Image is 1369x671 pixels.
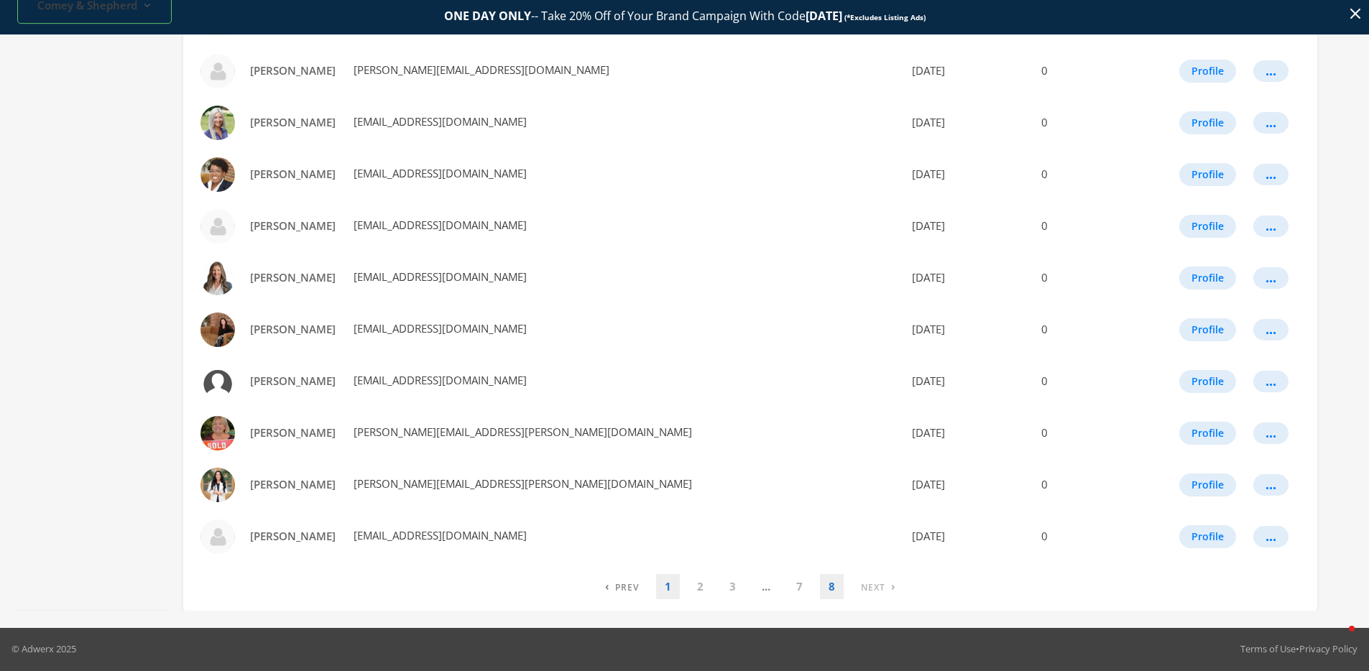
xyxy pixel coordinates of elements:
[721,574,745,599] a: 3
[1033,149,1142,200] td: 0
[11,642,76,656] p: © Adwerx 2025
[1033,407,1142,459] td: 0
[1179,111,1236,134] button: Profile
[1179,318,1236,341] button: Profile
[351,114,527,129] span: [EMAIL_ADDRESS][DOMAIN_NAME]
[820,574,844,599] a: 8
[1253,216,1289,237] button: ...
[351,425,692,439] span: [PERSON_NAME][EMAIL_ADDRESS][PERSON_NAME][DOMAIN_NAME]
[1253,319,1289,341] button: ...
[1266,536,1276,537] div: ...
[900,45,1033,97] td: [DATE]
[891,579,895,593] span: ›
[351,373,527,387] span: [EMAIL_ADDRESS][DOMAIN_NAME]
[1266,381,1276,382] div: ...
[250,115,336,129] span: [PERSON_NAME]
[200,313,235,347] img: Cari Palmer profile
[596,574,904,599] nav: pagination
[900,356,1033,407] td: [DATE]
[900,304,1033,356] td: [DATE]
[241,109,345,136] a: [PERSON_NAME]
[200,519,235,554] img: Cathy Grace profile
[250,425,336,440] span: [PERSON_NAME]
[1266,226,1276,227] div: ...
[241,316,345,343] a: [PERSON_NAME]
[1253,60,1289,82] button: ...
[1033,200,1142,252] td: 0
[1179,525,1236,548] button: Profile
[351,63,609,77] span: [PERSON_NAME][EMAIL_ADDRESS][DOMAIN_NAME]
[900,200,1033,252] td: [DATE]
[241,264,345,291] a: [PERSON_NAME]
[250,477,336,491] span: [PERSON_NAME]
[200,106,235,140] img: Ashley Snell profile
[241,368,345,394] a: [PERSON_NAME]
[351,166,527,180] span: [EMAIL_ADDRESS][DOMAIN_NAME]
[900,511,1033,563] td: [DATE]
[351,269,527,284] span: [EMAIL_ADDRESS][DOMAIN_NAME]
[1033,97,1142,149] td: 0
[1266,277,1276,279] div: ...
[900,459,1033,511] td: [DATE]
[688,574,712,599] a: 2
[1033,511,1142,563] td: 0
[1266,70,1276,72] div: ...
[200,54,235,88] img: Ashley Ingle profile
[241,471,345,498] a: [PERSON_NAME]
[200,364,235,399] img: Carmen Saylor profile
[1266,329,1276,330] div: ...
[351,528,527,542] span: [EMAIL_ADDRESS][DOMAIN_NAME]
[1179,473,1236,496] button: Profile
[241,523,345,550] a: [PERSON_NAME]
[900,407,1033,459] td: [DATE]
[1253,112,1289,134] button: ...
[1179,163,1236,186] button: Profile
[250,322,336,336] span: [PERSON_NAME]
[241,57,345,84] a: [PERSON_NAME]
[1179,215,1236,238] button: Profile
[1299,642,1358,655] a: Privacy Policy
[1240,642,1296,655] a: Terms of Use
[200,416,235,450] img: Carole Huhn profile
[1266,174,1276,175] div: ...
[1179,60,1236,83] button: Profile
[250,529,336,543] span: [PERSON_NAME]
[250,218,336,233] span: [PERSON_NAME]
[1253,371,1289,392] button: ...
[1266,432,1276,434] div: ...
[200,209,235,244] img: Bonnie Cartaya profile
[351,476,692,491] span: [PERSON_NAME][EMAIL_ADDRESS][PERSON_NAME][DOMAIN_NAME]
[241,161,345,188] a: [PERSON_NAME]
[351,218,527,232] span: [EMAIL_ADDRESS][DOMAIN_NAME]
[1179,267,1236,290] button: Profile
[900,149,1033,200] td: [DATE]
[241,213,345,239] a: [PERSON_NAME]
[1179,370,1236,393] button: Profile
[250,374,336,388] span: [PERSON_NAME]
[1179,422,1236,445] button: Profile
[1033,356,1142,407] td: 0
[1033,252,1142,304] td: 0
[788,574,811,599] a: 7
[1253,267,1289,289] button: ...
[241,420,345,446] a: [PERSON_NAME]
[1253,422,1289,444] button: ...
[900,97,1033,149] td: [DATE]
[200,261,235,295] img: Brandy Holt profile
[1253,526,1289,547] button: ...
[1033,304,1142,356] td: 0
[1253,474,1289,496] button: ...
[656,574,680,599] a: 1
[1320,622,1355,657] iframe: Intercom live chat
[852,574,904,599] a: Next
[900,252,1033,304] td: [DATE]
[1253,164,1289,185] button: ...
[1266,122,1276,124] div: ...
[1240,642,1358,656] div: •
[250,63,336,78] span: [PERSON_NAME]
[200,157,235,192] img: Beth Willis profile
[1033,459,1142,511] td: 0
[1033,45,1142,97] td: 0
[1266,484,1276,486] div: ...
[351,321,527,335] span: [EMAIL_ADDRESS][DOMAIN_NAME]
